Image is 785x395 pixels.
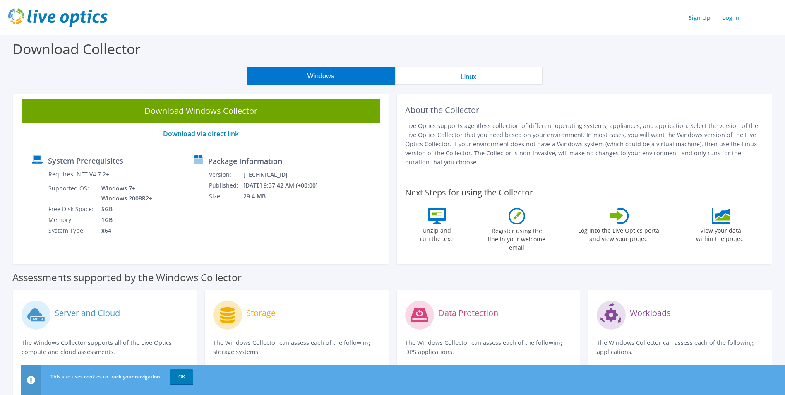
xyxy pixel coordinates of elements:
[22,99,380,123] a: Download Windows Collector
[438,309,498,317] label: Data Protection
[246,309,276,317] label: Storage
[95,225,154,236] td: x64
[578,224,661,243] label: Log into the Live Optics portal and view your project
[48,214,95,225] td: Memory:
[243,191,329,202] td: 29.4 MB
[405,188,533,197] label: Next Steps for using the Collector
[170,369,193,384] a: OK
[95,204,154,214] td: 5GB
[209,169,243,180] td: Version:
[208,157,282,165] label: Package Information
[243,180,329,191] td: [DATE] 9:37:42 AM (+00:00)
[247,67,395,85] button: Windows
[48,204,95,214] td: Free Disk Space:
[243,169,329,180] td: [TECHNICAL_ID]
[22,338,188,356] p: The Windows Collector supports all of the Live Optics compute and cloud assessments.
[418,224,456,243] label: Unzip and run the .exe
[48,183,95,204] td: Supported OS:
[691,224,751,243] label: View your data within the project
[163,129,239,138] a: Download via direct link
[48,157,123,165] label: System Prerequisites
[209,191,243,202] td: Size:
[395,67,543,85] button: Linux
[405,121,764,167] p: Live Optics supports agentless collection of different operating systems, appliances, and applica...
[55,309,120,317] label: Server and Cloud
[630,309,671,317] label: Workloads
[12,273,242,282] label: Assessments supported by the Windows Collector
[684,12,715,24] a: Sign Up
[405,338,572,356] p: The Windows Collector can assess each of the following DPS applications.
[48,170,109,178] label: Requires .NET V4.7.2+
[213,338,380,356] p: The Windows Collector can assess each of the following storage systems.
[95,183,154,204] td: Windows 7+ Windows 2008R2+
[95,214,154,225] td: 1GB
[405,105,764,115] h2: About the Collector
[597,338,763,356] p: The Windows Collector can assess each of the following applications.
[718,12,744,24] a: Log In
[486,224,548,252] label: Register using the line in your welcome email
[50,373,161,380] span: This site uses cookies to track your navigation.
[48,225,95,236] td: System Type:
[209,180,243,191] td: Published:
[8,8,108,27] img: live_optics_svg.svg
[12,39,141,58] label: Download Collector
